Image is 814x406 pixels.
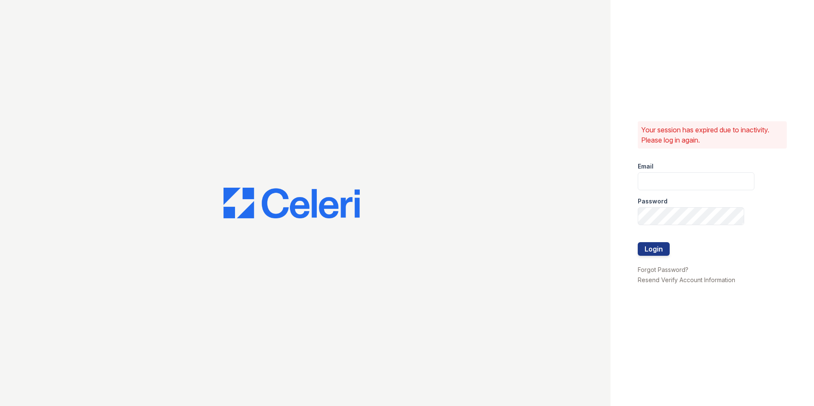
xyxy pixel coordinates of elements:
[641,125,783,145] p: Your session has expired due to inactivity. Please log in again.
[638,276,735,283] a: Resend Verify Account Information
[638,162,653,171] label: Email
[638,197,668,206] label: Password
[638,242,670,256] button: Login
[224,188,360,218] img: CE_Logo_Blue-a8612792a0a2168367f1c8372b55b34899dd931a85d93a1a3d3e32e68fde9ad4.png
[638,266,688,273] a: Forgot Password?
